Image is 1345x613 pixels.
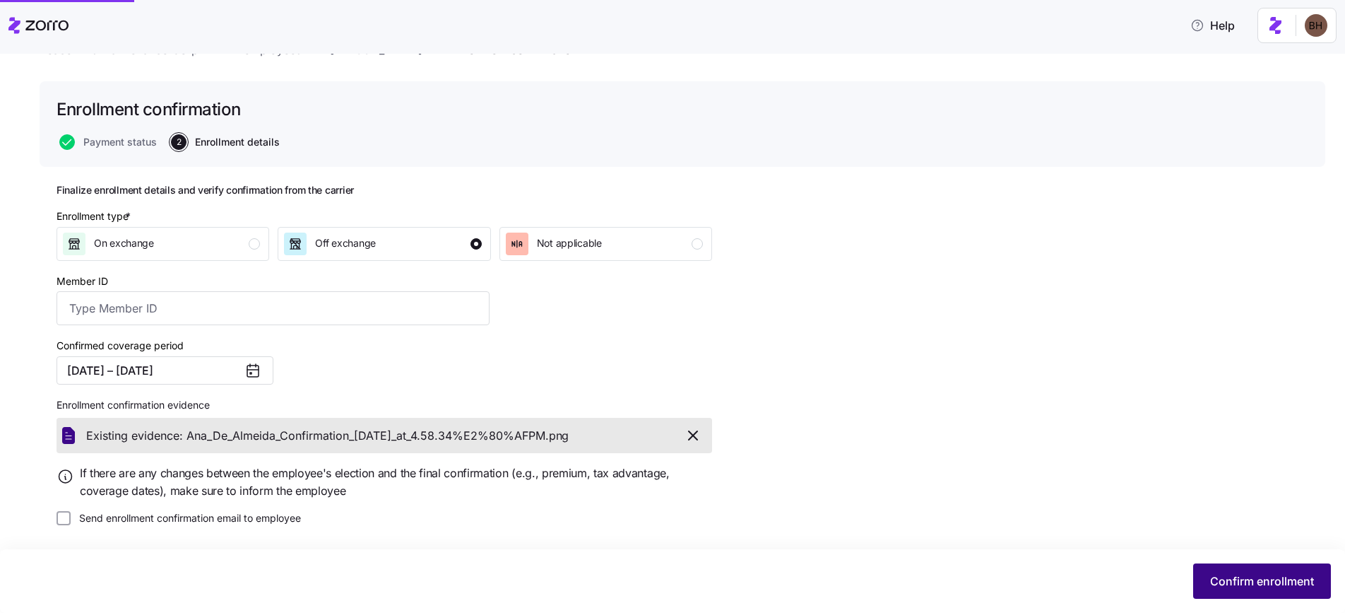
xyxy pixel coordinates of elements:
[57,291,490,325] input: Type Member ID
[57,134,157,150] a: Payment status
[59,134,157,150] button: Payment status
[71,511,301,525] label: Send enrollment confirmation email to employee
[171,134,280,150] button: 2Enrollment details
[1193,564,1331,599] button: Confirm enrollment
[549,427,569,445] span: png
[1210,573,1314,590] span: Confirm enrollment
[195,137,280,147] span: Enrollment details
[57,98,241,120] h1: Enrollment confirmation
[83,137,157,147] span: Payment status
[57,209,134,224] div: Enrollment type
[1305,14,1327,37] img: c3c218ad70e66eeb89914ccc98a2927c
[168,134,280,150] a: 2Enrollment details
[80,465,712,500] span: If there are any changes between the employee's election and the final confirmation (e.g., premiu...
[315,236,376,250] span: Off exchange
[57,184,712,197] h2: Finalize enrollment details and verify confirmation from the carrier
[57,338,184,354] label: Confirmed coverage period
[1190,17,1235,34] span: Help
[171,134,186,150] span: 2
[537,236,602,250] span: Not applicable
[86,427,549,445] span: Existing evidence: Ana_De_Almeida_Confirmation_[DATE]_at_4.58.34%E2%80%AFPM.
[57,274,108,289] label: Member ID
[57,398,210,412] span: Enrollment confirmation evidence
[57,356,273,385] button: [DATE] – [DATE]
[94,236,154,250] span: On exchange
[1179,11,1246,40] button: Help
